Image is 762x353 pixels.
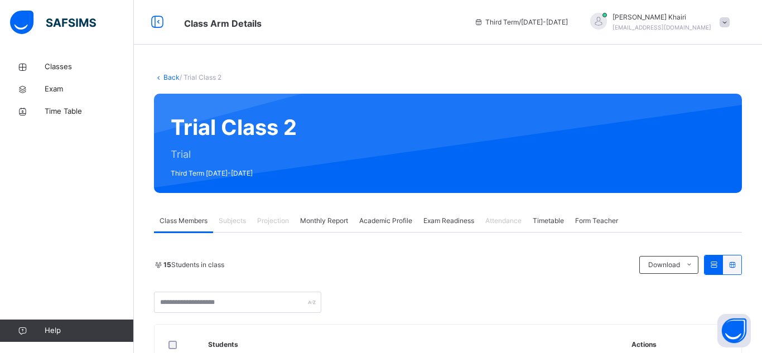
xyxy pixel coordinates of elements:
[219,216,246,226] span: Subjects
[474,17,568,27] span: session/term information
[180,73,221,81] span: / Trial Class 2
[359,216,412,226] span: Academic Profile
[485,216,522,226] span: Attendance
[184,18,262,29] span: Class Arm Details
[45,61,134,72] span: Classes
[45,325,133,336] span: Help
[257,216,289,226] span: Projection
[45,106,134,117] span: Time Table
[613,12,711,22] span: [PERSON_NAME] Khairi
[533,216,564,226] span: Timetable
[45,84,134,95] span: Exam
[160,216,208,226] span: Class Members
[579,12,735,32] div: Hafiz YusufKhairi
[613,24,711,31] span: [EMAIL_ADDRESS][DOMAIN_NAME]
[575,216,618,226] span: Form Teacher
[717,314,751,347] button: Open asap
[423,216,474,226] span: Exam Readiness
[648,260,680,270] span: Download
[163,260,171,269] b: 15
[163,260,224,270] span: Students in class
[300,216,348,226] span: Monthly Report
[163,73,180,81] a: Back
[10,11,96,34] img: safsims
